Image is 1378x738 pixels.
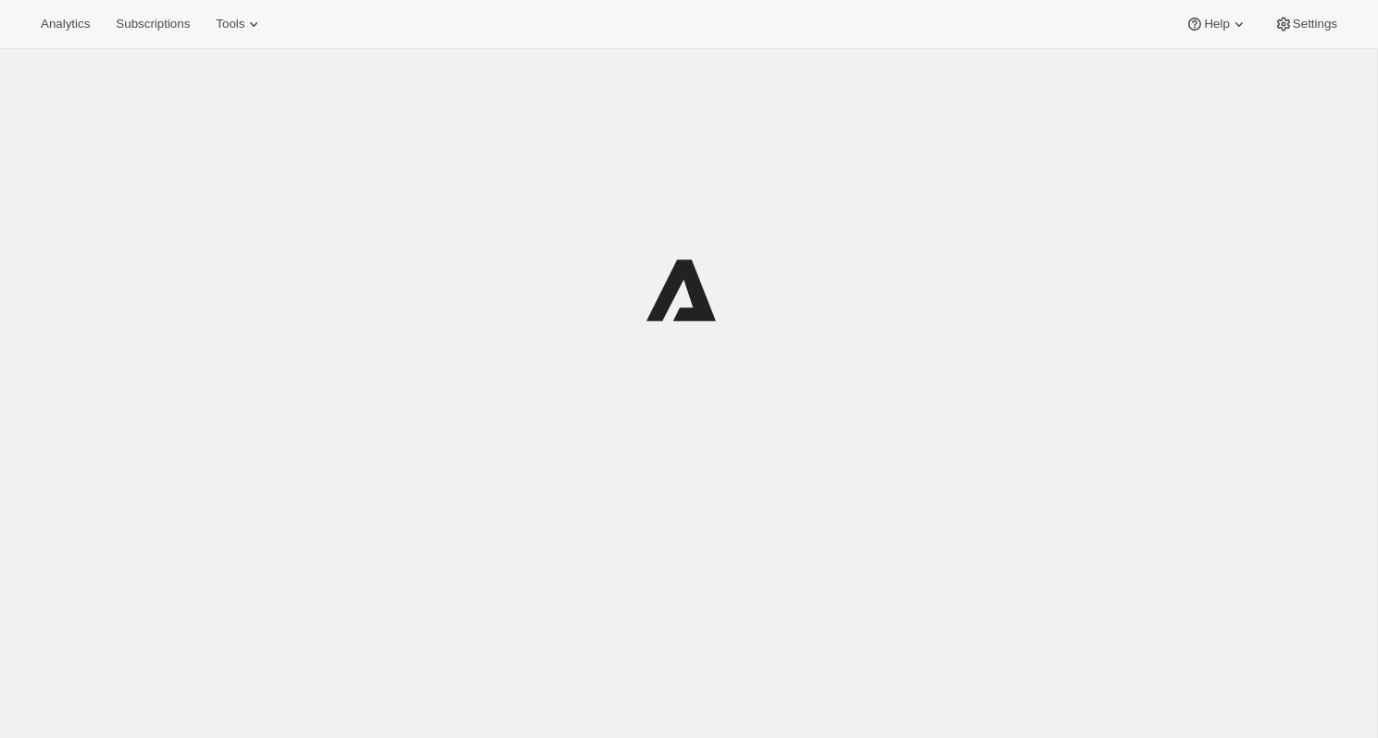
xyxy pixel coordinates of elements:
button: Subscriptions [105,11,201,37]
span: Analytics [41,17,90,31]
span: Subscriptions [116,17,190,31]
button: Help [1174,11,1259,37]
button: Settings [1263,11,1348,37]
span: Help [1204,17,1229,31]
span: Settings [1293,17,1337,31]
button: Analytics [30,11,101,37]
button: Tools [205,11,274,37]
span: Tools [216,17,244,31]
